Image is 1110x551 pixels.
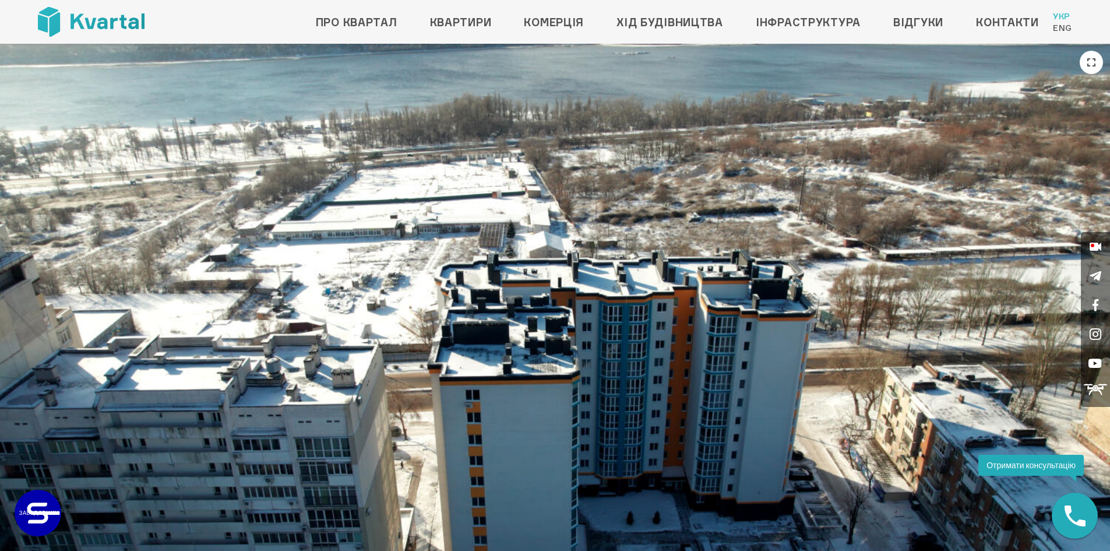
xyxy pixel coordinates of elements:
a: Інфраструктура [756,13,861,31]
a: Про квартал [316,13,397,31]
a: ЗАБУДОВНИК [15,490,61,536]
a: Eng [1053,22,1072,34]
text: ЗАБУДОВНИК [19,510,59,516]
a: Відгуки [893,13,943,31]
a: Комерція [524,13,584,31]
img: Kvartal [38,7,145,37]
a: Квартири [430,13,492,31]
a: Контакти [976,13,1039,31]
a: Укр [1053,10,1072,22]
a: Хід будівництва [616,13,723,31]
div: Отримати консультацію [978,455,1084,476]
